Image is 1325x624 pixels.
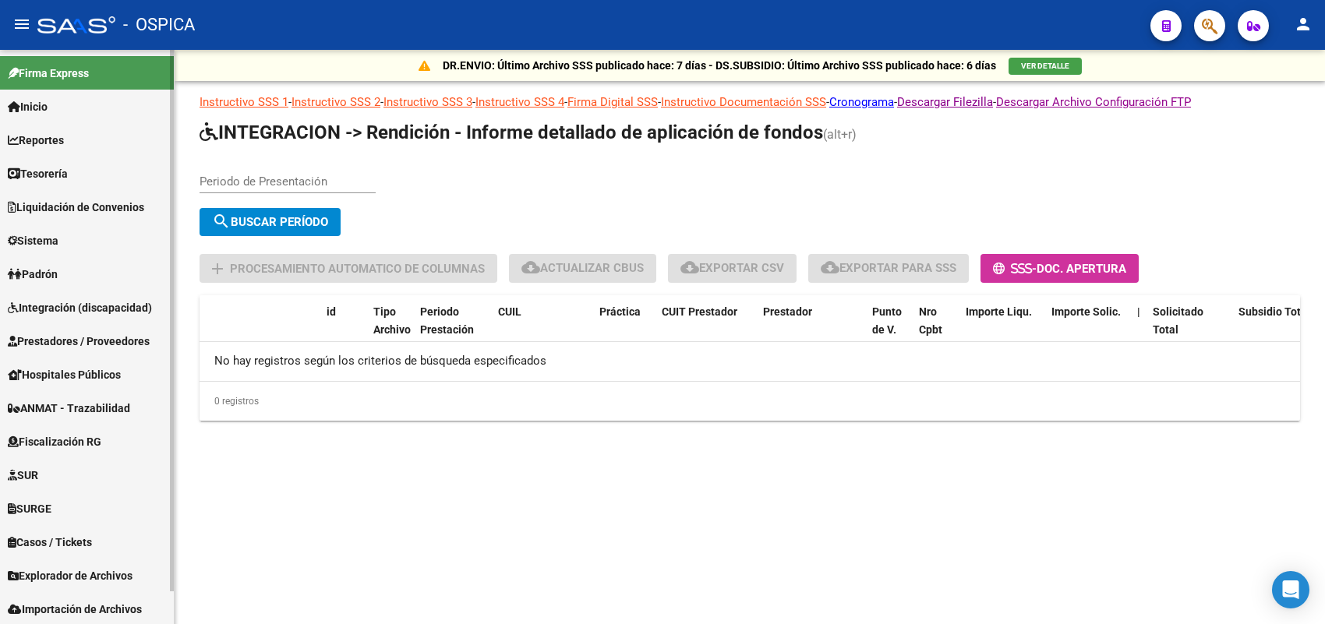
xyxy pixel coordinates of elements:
[12,15,31,33] mat-icon: menu
[1294,15,1313,33] mat-icon: person
[443,57,996,74] p: DR.ENVIO: Último Archivo SSS publicado hace: 7 días - DS.SUBSIDIO: Último Archivo SSS publicado h...
[373,305,411,336] span: Tipo Archivo
[829,95,894,109] a: Cronograma
[655,295,757,364] datatable-header-cell: CUIT Prestador
[8,601,142,618] span: Importación de Archivos
[919,305,942,336] span: Nro Cpbt
[1021,62,1069,70] span: VER DETALLE
[8,366,121,383] span: Hospitales Públicos
[1147,295,1232,364] datatable-header-cell: Solicitado Total
[993,262,1037,276] span: -
[1153,305,1203,336] span: Solicitado Total
[8,467,38,484] span: SUR
[763,305,812,318] span: Prestador
[808,254,969,283] button: Exportar para SSS
[567,95,658,109] a: Firma Digital SSS
[866,295,913,364] datatable-header-cell: Punto de V.
[200,93,1300,111] p: - - - - - - - -
[8,299,152,316] span: Integración (discapacidad)
[662,305,737,318] span: CUIT Prestador
[8,98,48,115] span: Inicio
[509,254,656,283] button: Actualizar CBUs
[200,342,1300,381] div: No hay registros según los criterios de búsqueda especificados
[8,132,64,149] span: Reportes
[230,262,485,276] span: Procesamiento automatico de columnas
[1009,58,1082,75] button: VER DETALLE
[966,305,1032,318] span: Importe Liqu.
[661,95,826,109] a: Instructivo Documentación SSS
[212,212,231,231] mat-icon: search
[123,8,195,42] span: - OSPICA
[680,261,784,275] span: Exportar CSV
[8,400,130,417] span: ANMAT - Trazabilidad
[821,258,839,277] mat-icon: cloud_download
[593,295,655,364] datatable-header-cell: Práctica
[8,65,89,82] span: Firma Express
[872,305,902,336] span: Punto de V.
[291,95,380,109] a: Instructivo SSS 2
[367,295,414,364] datatable-header-cell: Tipo Archivo
[521,261,644,275] span: Actualizar CBUs
[414,295,492,364] datatable-header-cell: Periodo Prestación
[680,258,699,277] mat-icon: cloud_download
[757,295,866,364] datatable-header-cell: Prestador
[8,165,68,182] span: Tesorería
[492,295,593,364] datatable-header-cell: CUIL
[475,95,564,109] a: Instructivo SSS 4
[498,305,521,318] span: CUIL
[1037,262,1126,276] span: Doc. Apertura
[668,254,797,283] button: Exportar CSV
[8,534,92,551] span: Casos / Tickets
[320,295,367,364] datatable-header-cell: id
[8,199,144,216] span: Liquidación de Convenios
[200,254,497,283] button: Procesamiento automatico de columnas
[959,295,1045,364] datatable-header-cell: Importe Liqu.
[1272,571,1309,608] div: Open Intercom Messenger
[200,208,341,236] button: Buscar Período
[8,433,101,450] span: Fiscalización RG
[1137,305,1140,318] span: |
[200,122,823,143] span: INTEGRACION -> Rendición - Informe detallado de aplicación de fondos
[913,295,959,364] datatable-header-cell: Nro Cpbt
[1131,295,1147,364] datatable-header-cell: |
[1238,305,1310,318] span: Subsidio Total
[823,127,857,142] span: (alt+r)
[208,259,227,278] mat-icon: add
[821,261,956,275] span: Exportar para SSS
[200,382,1300,421] div: 0 registros
[420,305,474,336] span: Periodo Prestación
[521,258,540,277] mat-icon: cloud_download
[980,254,1139,283] button: -Doc. Apertura
[8,500,51,517] span: SURGE
[8,333,150,350] span: Prestadores / Proveedores
[200,95,288,109] a: Instructivo SSS 1
[327,305,336,318] span: id
[212,215,328,229] span: Buscar Período
[8,266,58,283] span: Padrón
[996,95,1191,109] a: Descargar Archivo Configuración FTP
[8,567,132,584] span: Explorador de Archivos
[1232,295,1318,364] datatable-header-cell: Subsidio Total
[599,305,641,318] span: Práctica
[1051,305,1121,318] span: Importe Solic.
[8,232,58,249] span: Sistema
[383,95,472,109] a: Instructivo SSS 3
[1045,295,1131,364] datatable-header-cell: Importe Solic.
[897,95,993,109] a: Descargar Filezilla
